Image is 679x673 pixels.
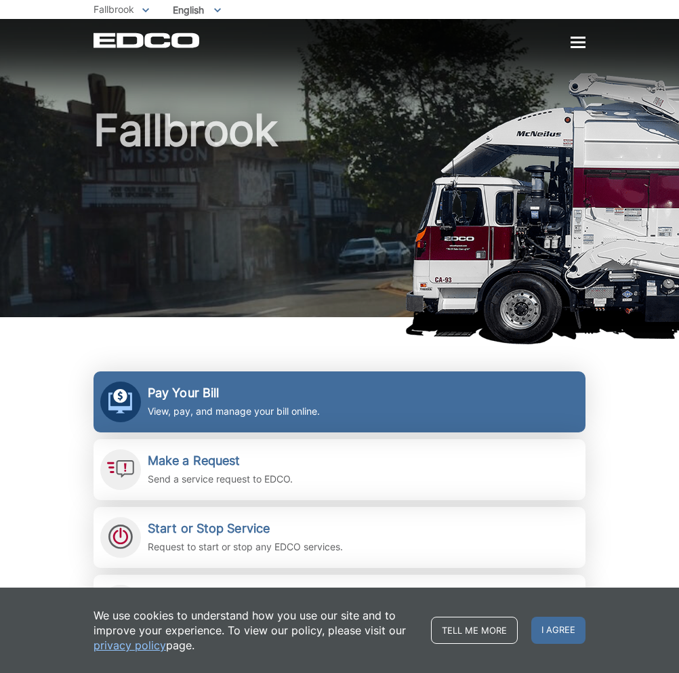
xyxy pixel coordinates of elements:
h2: Make a Request [148,453,293,468]
p: View, pay, and manage your bill online. [148,404,320,419]
a: Service Schedules Stay up-to-date on any changes in schedules. [94,575,585,636]
span: I agree [531,617,585,644]
a: Make a Request Send a service request to EDCO. [94,439,585,500]
p: Request to start or stop any EDCO services. [148,539,343,554]
a: Pay Your Bill View, pay, and manage your bill online. [94,371,585,432]
h2: Start or Stop Service [148,521,343,536]
p: We use cookies to understand how you use our site and to improve your experience. To view our pol... [94,608,417,653]
span: Fallbrook [94,3,134,15]
h2: Pay Your Bill [148,386,320,401]
h1: Fallbrook [94,108,585,323]
a: Tell me more [431,617,518,644]
a: privacy policy [94,638,166,653]
a: EDCD logo. Return to the homepage. [94,33,201,48]
p: Send a service request to EDCO. [148,472,293,487]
